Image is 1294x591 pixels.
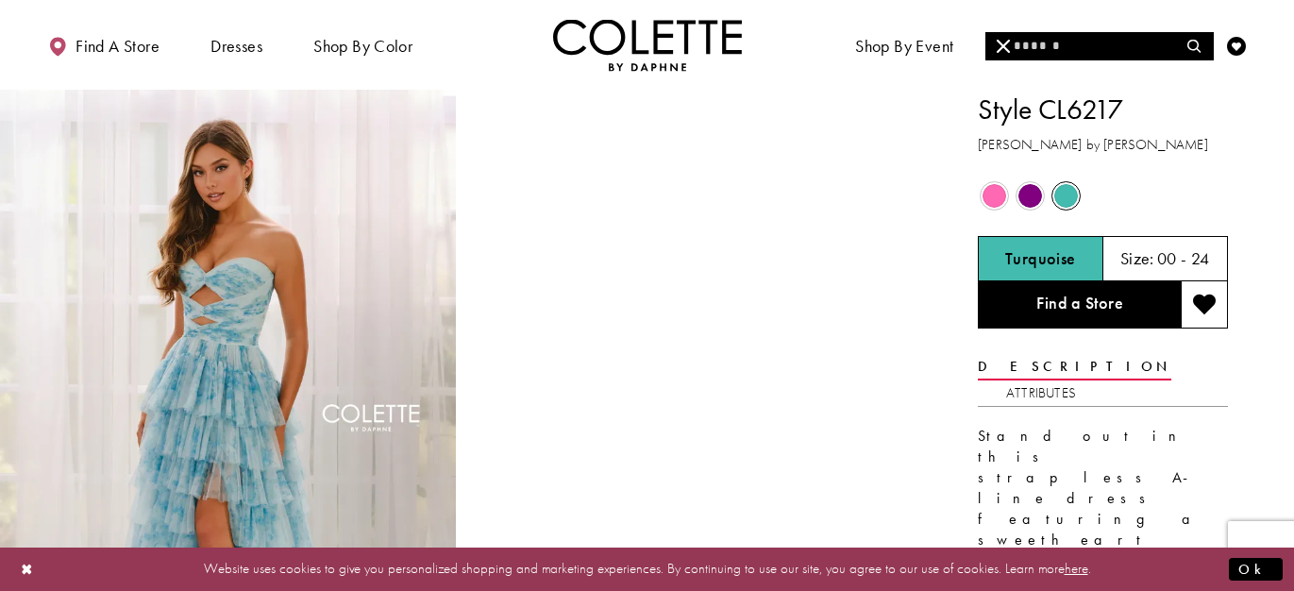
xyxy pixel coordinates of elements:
span: Dresses [206,19,267,71]
button: Close Search [985,32,1022,60]
h3: [PERSON_NAME] by [PERSON_NAME] [978,134,1228,156]
a: Find a Store [978,281,1181,329]
a: Check Wishlist [1222,19,1251,71]
p: Website uses cookies to give you personalized shopping and marketing experiences. By continuing t... [136,556,1158,582]
span: Shop by color [313,37,412,56]
span: Size: [1120,247,1154,269]
a: Attributes [1006,380,1076,407]
span: Shop By Event [855,37,953,56]
span: Shop by color [309,19,417,71]
a: Description [978,353,1171,380]
span: Dresses [210,37,262,56]
a: Find a store [43,19,164,71]
a: Visit Home Page [553,19,742,71]
button: Submit Search [1176,32,1213,60]
a: Meet the designer [1000,19,1140,71]
button: Submit Dialog [1229,557,1283,581]
div: Purple [1014,179,1047,212]
div: Turquoise [1050,179,1083,212]
div: Product color controls state depends on size chosen [978,178,1228,214]
h5: 00 - 24 [1157,249,1210,268]
a: here [1065,559,1088,578]
video: Style CL6217 Colette by Daphne #1 autoplay loop mute video [465,90,921,318]
button: Add to wishlist [1181,281,1228,329]
input: Search [985,32,1213,60]
span: Find a store [76,37,160,56]
h1: Style CL6217 [978,90,1228,129]
span: Shop By Event [850,19,958,71]
h5: Chosen color [1005,249,1076,268]
a: Toggle search [1181,19,1209,71]
div: Search form [985,32,1214,60]
button: Close Dialog [11,552,43,585]
div: Pink [978,179,1011,212]
img: Colette by Daphne [553,19,742,71]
